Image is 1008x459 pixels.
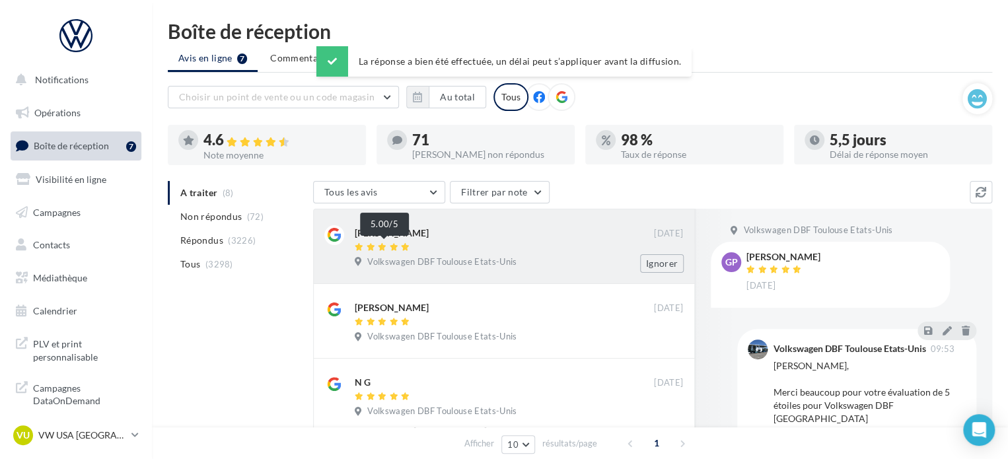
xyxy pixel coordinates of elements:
span: Campagnes [33,206,81,217]
span: [DATE] [654,228,683,240]
span: Notifications [35,74,89,85]
span: [DATE] [654,302,683,314]
a: PLV et print personnalisable [8,330,144,369]
div: [PERSON_NAME] [355,301,429,314]
p: VW USA [GEOGRAPHIC_DATA] [38,429,126,442]
span: Tous [180,258,200,271]
a: Contacts [8,231,144,259]
div: 71 [412,133,564,147]
button: Au total [429,86,486,108]
button: Ignorer [640,254,684,273]
div: 4.6 [203,133,355,148]
button: Notifications [8,66,139,94]
div: 5,5 jours [830,133,982,147]
button: 10 [501,435,535,454]
button: Au total [406,86,486,108]
span: 09:53 [930,345,954,353]
div: 98 % [621,133,773,147]
a: Campagnes DataOnDemand [8,374,144,413]
span: Visibilité en ligne [36,174,106,185]
div: Volkswagen DBF Toulouse Etats-Unis [773,344,925,353]
span: Volkswagen DBF Toulouse Etats-Unis [743,225,892,236]
span: Commentaires [270,52,334,65]
a: Boîte de réception7 [8,131,144,160]
button: Filtrer par note [450,181,550,203]
span: Non répondus [180,210,242,223]
span: 10 [507,439,519,450]
span: Répondus [180,234,223,247]
button: Tous les avis [313,181,445,203]
span: Contacts [33,239,70,250]
div: Open Intercom Messenger [963,414,995,446]
div: 5.00/5 [360,213,409,236]
span: (72) [247,211,264,222]
a: Médiathèque [8,264,144,292]
div: [PERSON_NAME] [355,227,429,240]
span: Volkswagen DBF Toulouse Etats-Unis [367,406,517,417]
span: Volkswagen DBF Toulouse Etats-Unis [367,331,517,343]
div: 7 [126,141,136,152]
span: Choisir un point de vente ou un code magasin [179,91,375,102]
a: Campagnes [8,199,144,227]
span: résultats/page [542,437,597,450]
span: GP [725,256,738,269]
span: (3226) [228,235,256,246]
a: Calendrier [8,297,144,325]
div: Super acceuil, [PERSON_NAME] est super sympa et trés competente. Très agréablement surpris par la... [355,425,597,438]
span: Volkswagen DBF Toulouse Etats-Unis [367,256,517,268]
div: Note moyenne [203,151,355,160]
div: N G [355,376,371,389]
span: Tous les avis [324,186,378,197]
span: Campagnes DataOnDemand [33,379,136,407]
a: Opérations [8,99,144,127]
span: PLV et print personnalisable [33,335,136,363]
span: [DATE] [746,280,775,292]
a: VU VW USA [GEOGRAPHIC_DATA] [11,423,141,448]
div: Délai de réponse moyen [830,150,982,159]
div: Taux de réponse [621,150,773,159]
div: La réponse a bien été effectuée, un délai peut s’appliquer avant la diffusion. [316,46,692,77]
span: Médiathèque [33,272,87,283]
span: VU [17,429,30,442]
span: [DATE] [654,377,683,389]
div: [PERSON_NAME] [746,252,820,262]
span: Calendrier [33,305,77,316]
div: Boîte de réception [168,21,992,41]
div: [PERSON_NAME] non répondus [412,150,564,159]
a: Visibilité en ligne [8,166,144,194]
span: Afficher [464,437,494,450]
span: (3298) [205,259,233,269]
span: 1 [646,433,667,454]
div: Tous [493,83,528,111]
span: Opérations [34,107,81,118]
span: Boîte de réception [34,140,109,151]
button: Choisir un point de vente ou un code magasin [168,86,399,108]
